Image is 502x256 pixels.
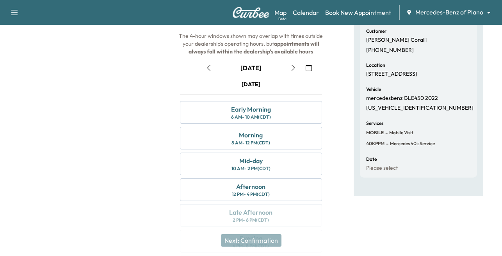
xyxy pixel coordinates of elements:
div: 6 AM - 10 AM (CDT) [231,114,271,120]
div: Afternoon [236,182,265,191]
span: MOBILE [366,130,384,136]
h6: Vehicle [366,87,381,92]
p: [US_VEHICLE_IDENTIFICATION_NUMBER] [366,105,474,112]
span: - [385,140,388,148]
div: Early Morning [231,105,271,114]
h6: Date [366,157,377,162]
h6: Services [366,121,383,126]
span: 40KPPM [366,140,385,147]
div: 8 AM - 12 PM (CDT) [231,140,270,146]
span: The arrival window the night before the service date. The 4-hour windows shown may overlap with t... [175,9,328,55]
span: Mercedes-Benz of Plano [415,8,483,17]
p: [PERSON_NAME] Coralli [366,37,427,44]
div: 10 AM - 2 PM (CDT) [231,165,271,172]
span: Mercedes 40k Service [388,140,435,147]
p: [PHONE_NUMBER] [366,47,414,54]
span: - [384,129,388,137]
div: Morning [239,130,263,140]
a: MapBeta [274,8,287,17]
a: Calendar [293,8,319,17]
p: [STREET_ADDRESS] [366,71,417,78]
img: Curbee Logo [232,7,270,18]
span: Mobile Visit [388,130,413,136]
div: Mid-day [239,156,263,165]
div: Beta [278,16,287,22]
div: [DATE] [242,80,260,88]
h6: Customer [366,29,386,34]
p: mercedesbenz GLE450 2022 [366,95,438,102]
b: appointments will always fall within the dealership's available hours [189,40,320,55]
p: Please select [366,165,398,172]
div: 12 PM - 4 PM (CDT) [232,191,270,197]
a: Book New Appointment [325,8,391,17]
h6: Location [366,63,385,68]
div: [DATE] [240,64,262,72]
